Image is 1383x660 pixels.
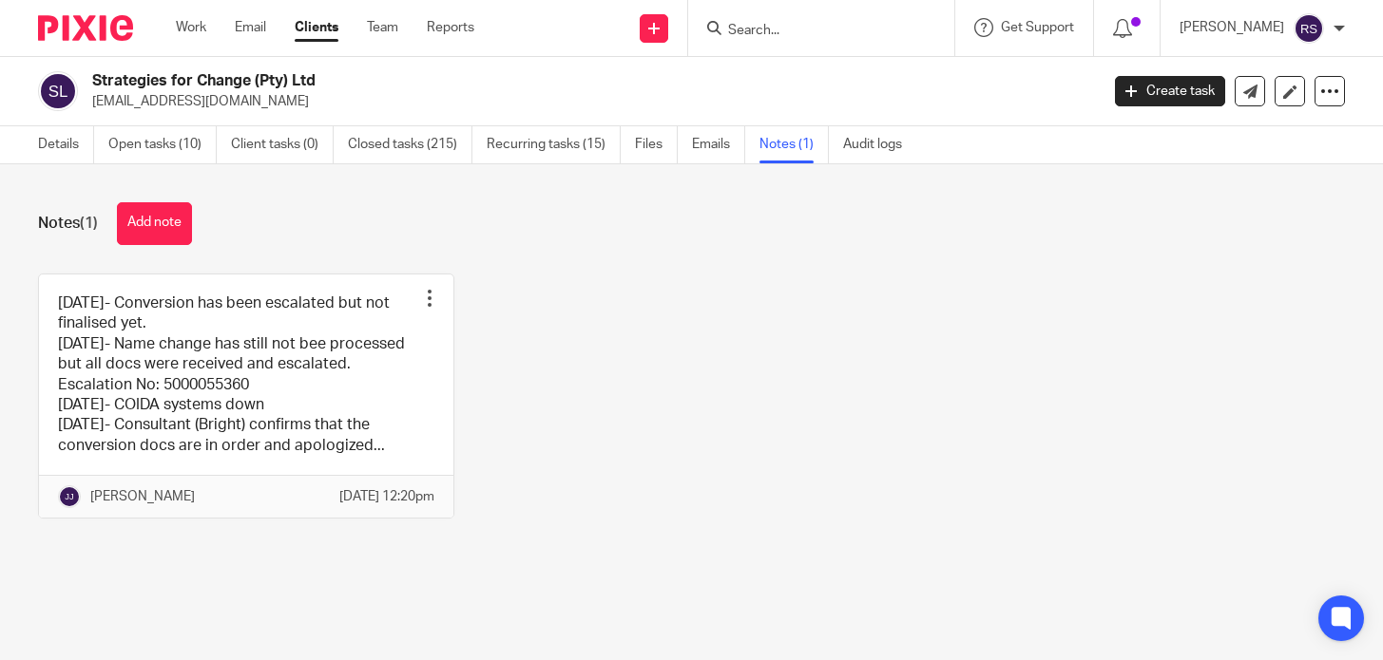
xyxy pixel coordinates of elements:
[235,18,266,37] a: Email
[1180,18,1284,37] p: [PERSON_NAME]
[759,126,829,163] a: Notes (1)
[726,23,897,40] input: Search
[38,15,133,41] img: Pixie
[80,216,98,231] span: (1)
[1294,13,1324,44] img: svg%3E
[295,18,338,37] a: Clients
[108,126,217,163] a: Open tasks (10)
[1001,21,1074,34] span: Get Support
[92,92,1086,111] p: [EMAIL_ADDRESS][DOMAIN_NAME]
[38,214,98,234] h1: Notes
[92,71,888,91] h2: Strategies for Change (Pty) Ltd
[90,487,195,506] p: [PERSON_NAME]
[635,126,678,163] a: Files
[38,126,94,163] a: Details
[176,18,206,37] a: Work
[339,487,434,506] p: [DATE] 12:20pm
[348,126,472,163] a: Closed tasks (215)
[58,485,81,508] img: svg%3E
[1115,76,1225,106] a: Create task
[487,126,621,163] a: Recurring tasks (15)
[367,18,398,37] a: Team
[692,126,745,163] a: Emails
[427,18,474,37] a: Reports
[231,126,334,163] a: Client tasks (0)
[117,202,192,245] button: Add note
[843,126,916,163] a: Audit logs
[38,71,78,111] img: svg%3E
